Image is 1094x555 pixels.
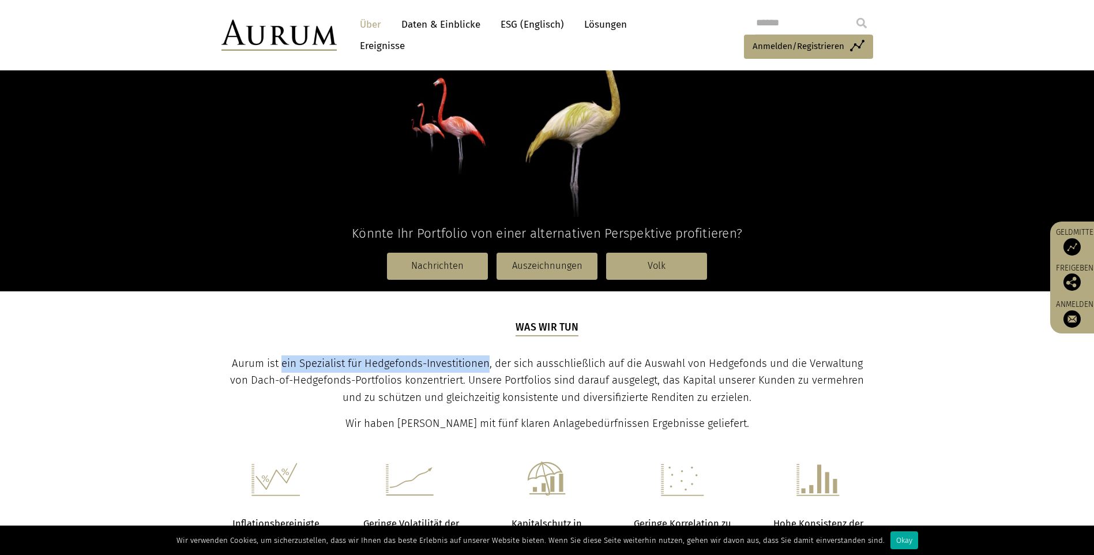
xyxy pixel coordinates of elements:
span: Wir haben [PERSON_NAME] mit fünf klaren Anlagebedürfnissen Ergebnisse geliefert. [345,417,749,430]
a: Ereignisse [354,35,405,57]
a: Anmelden [1056,299,1093,328]
a: Auszeichnungen [497,253,597,279]
span: Anmelden/Registrieren [753,39,844,53]
a: Anmelden/Registrieren [744,35,873,59]
img: Aurum [221,20,337,51]
font: Anmelden [1056,299,1093,309]
img: Melden Sie sich für unseren Newsletter an [1063,310,1081,328]
a: Volk [606,253,707,279]
h4: Könnte Ihr Portfolio von einer alternativen Perspektive profitieren? [221,226,873,241]
strong: Hohe Konsistenz der positiven Leistung [773,518,863,544]
img: Zugang zu Geldern [1063,238,1081,256]
strong: Inflationsbereinigte Realrenditen [232,518,319,544]
a: Daten & Einblicke [396,14,486,35]
strong: Geringe Volatilität der Renditen [363,518,459,544]
a: Über [354,14,387,35]
a: Lösungen [578,14,633,35]
strong: Kapitalschutz in turbulenten Märkten [502,518,592,544]
h5: Was wir tun [516,320,578,336]
strong: Geringe Korrelation zu Aktien und Anleihen [634,518,731,544]
img: Diesen Beitrag teilen [1063,273,1081,291]
div: Okay [890,531,918,549]
a: Nachrichten [387,253,488,279]
font: Freigeben [1056,263,1093,273]
a: ESG (Englisch) [495,14,570,35]
span: Aurum ist ein Spezialist für Hedgefonds-Investitionen, der sich ausschließlich auf die Auswahl vo... [230,357,864,404]
font: Wir verwenden Cookies, um sicherzustellen, dass wir Ihnen das beste Erlebnis auf unserer Website ... [176,536,885,545]
input: Submit [850,12,873,35]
